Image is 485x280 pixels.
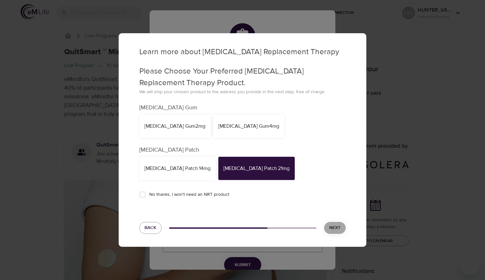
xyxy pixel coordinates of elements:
[144,165,211,172] div: [MEDICAL_DATA] Patch 14mg
[144,123,205,130] div: [MEDICAL_DATA] Gum 2mg
[139,103,346,112] p: [MEDICAL_DATA] Gum
[139,65,346,89] p: Please Choose Your Preferred [MEDICAL_DATA] Replacement Therapy Product.
[324,222,346,234] button: Next
[139,145,346,154] p: [MEDICAL_DATA] Patch
[218,123,279,130] div: [MEDICAL_DATA] Gum 4mg
[139,222,162,234] button: Back
[139,89,346,95] p: We will ship your chosen product to the address you provide in the next step, free of charge.
[139,46,346,58] p: Learn more about [MEDICAL_DATA] Replacement Therapy
[329,224,341,232] span: Next
[223,165,290,172] div: [MEDICAL_DATA] Patch 21mg
[149,191,229,198] span: No thanks, I won't need an NRT product
[144,224,156,232] span: Back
